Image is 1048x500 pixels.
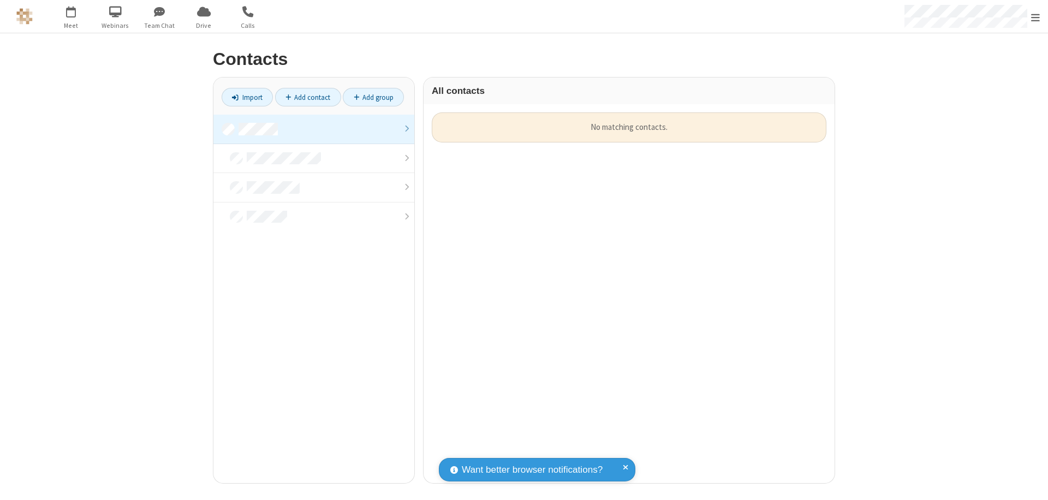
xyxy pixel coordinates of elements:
[16,8,33,25] img: QA Selenium DO NOT DELETE OR CHANGE
[213,50,835,69] h2: Contacts
[183,21,224,31] span: Drive
[139,21,180,31] span: Team Chat
[228,21,269,31] span: Calls
[432,86,826,96] h3: All contacts
[343,88,404,106] a: Add group
[95,21,136,31] span: Webinars
[275,88,341,106] a: Add contact
[222,88,273,106] a: Import
[462,463,603,477] span: Want better browser notifications?
[432,112,826,142] div: No matching contacts.
[51,21,92,31] span: Meet
[424,104,835,483] div: grid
